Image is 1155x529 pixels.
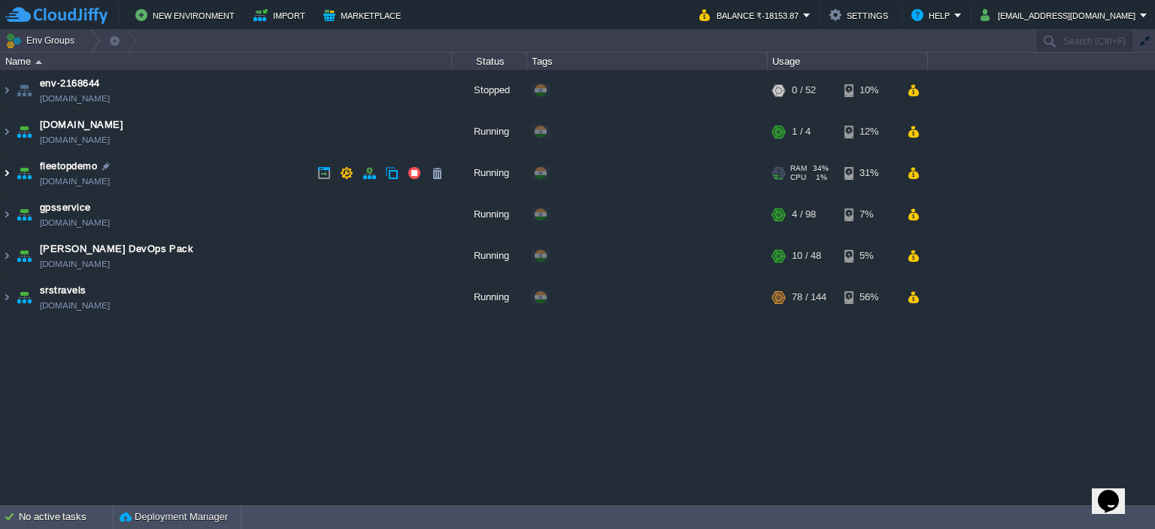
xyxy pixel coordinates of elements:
iframe: chat widget [1092,469,1140,514]
img: AMDAwAAAACH5BAEAAAAALAAAAAABAAEAAAICRAEAOw== [1,70,13,111]
img: CloudJiffy [5,6,108,25]
a: env-2168644 [40,76,100,91]
div: Tags [528,53,767,70]
div: 31% [844,153,893,193]
a: [DOMAIN_NAME] [40,298,110,313]
div: 5% [844,236,893,276]
div: Running [452,153,527,193]
div: 7% [844,194,893,235]
a: [DOMAIN_NAME] [40,117,123,132]
div: Stopped [452,70,527,111]
img: AMDAwAAAACH5BAEAAAAALAAAAAABAAEAAAICRAEAOw== [1,277,13,318]
button: Marketplace [323,6,405,24]
img: AMDAwAAAACH5BAEAAAAALAAAAAABAAEAAAICRAEAOw== [1,111,13,152]
div: Name [2,53,451,70]
div: 78 / 144 [792,277,826,318]
div: 4 / 98 [792,194,816,235]
button: Env Groups [5,30,80,51]
a: gpsservice [40,200,91,215]
a: [PERSON_NAME] DevOps Pack [40,242,193,257]
span: RAM [790,164,807,173]
img: AMDAwAAAACH5BAEAAAAALAAAAAABAAEAAAICRAEAOw== [14,111,35,152]
div: Running [452,111,527,152]
div: Running [452,277,527,318]
a: fleetopdemo [40,159,97,174]
img: AMDAwAAAACH5BAEAAAAALAAAAAABAAEAAAICRAEAOw== [14,194,35,235]
img: AMDAwAAAACH5BAEAAAAALAAAAAABAAEAAAICRAEAOw== [14,277,35,318]
button: New Environment [135,6,239,24]
button: Deployment Manager [120,509,228,524]
div: No active tasks [19,505,113,529]
img: AMDAwAAAACH5BAEAAAAALAAAAAABAAEAAAICRAEAOw== [14,153,35,193]
div: Status [453,53,526,70]
img: AMDAwAAAACH5BAEAAAAALAAAAAABAAEAAAICRAEAOw== [14,70,35,111]
div: 1 / 4 [792,111,811,152]
span: 34% [813,164,829,173]
a: srstravels [40,283,86,298]
img: AMDAwAAAACH5BAEAAAAALAAAAAABAAEAAAICRAEAOw== [1,153,13,193]
img: AMDAwAAAACH5BAEAAAAALAAAAAABAAEAAAICRAEAOw== [14,236,35,276]
a: [DOMAIN_NAME] [40,174,110,189]
img: AMDAwAAAACH5BAEAAAAALAAAAAABAAEAAAICRAEAOw== [1,194,13,235]
button: Import [253,6,310,24]
a: [DOMAIN_NAME] [40,257,110,272]
button: Settings [829,6,893,24]
button: Balance ₹-18153.87 [699,6,803,24]
a: [DOMAIN_NAME] [40,215,110,230]
div: 10 / 48 [792,236,821,276]
div: Running [452,194,527,235]
button: Help [911,6,954,24]
div: 12% [844,111,893,152]
span: 1% [812,173,827,182]
div: Usage [768,53,927,70]
button: [EMAIL_ADDRESS][DOMAIN_NAME] [981,6,1140,24]
img: AMDAwAAAACH5BAEAAAAALAAAAAABAAEAAAICRAEAOw== [35,60,42,64]
img: AMDAwAAAACH5BAEAAAAALAAAAAABAAEAAAICRAEAOw== [1,236,13,276]
a: [DOMAIN_NAME] [40,91,110,106]
div: 10% [844,70,893,111]
div: Running [452,236,527,276]
div: 56% [844,277,893,318]
a: [DOMAIN_NAME] [40,132,110,147]
div: 0 / 52 [792,70,816,111]
span: CPU [790,173,806,182]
